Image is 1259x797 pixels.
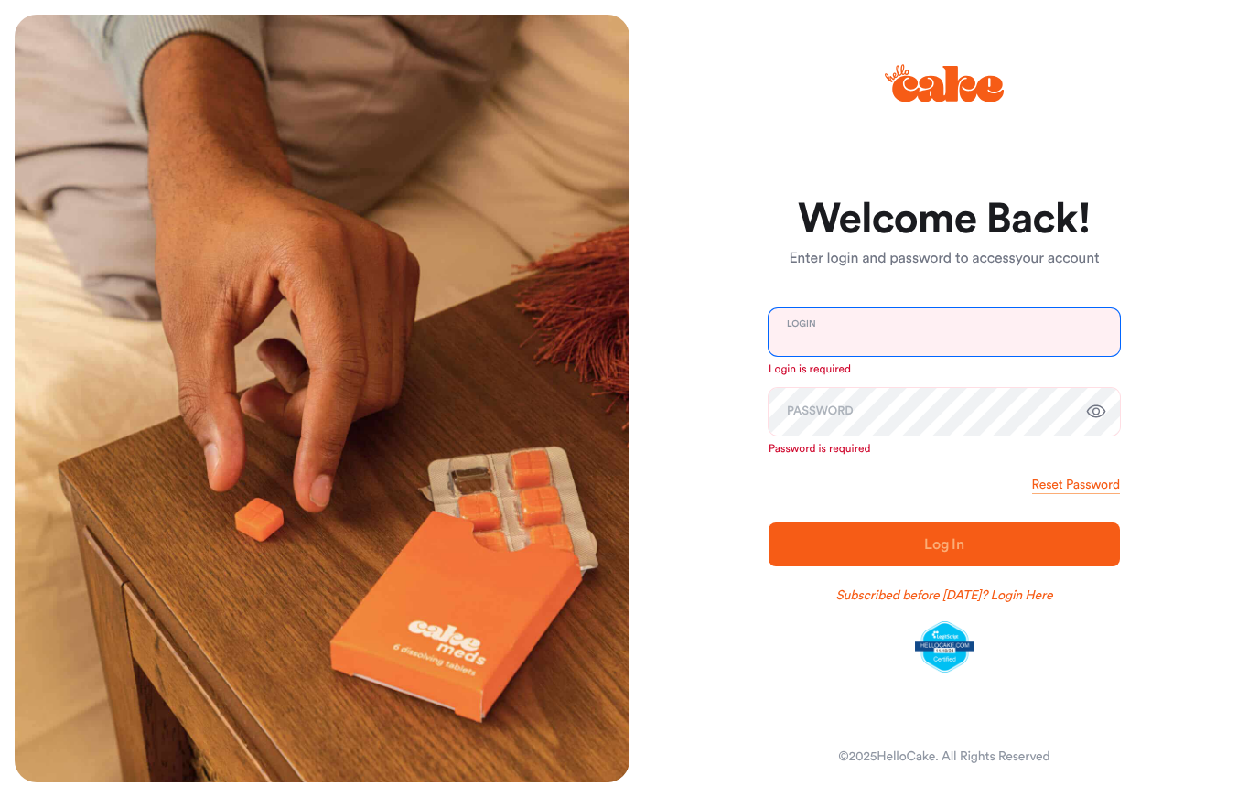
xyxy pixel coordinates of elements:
[1032,476,1120,494] a: Reset Password
[769,442,1120,457] p: Password is required
[915,621,974,673] img: legit-script-certified.png
[838,748,1049,766] div: © 2025 HelloCake. All Rights Reserved
[769,248,1120,270] p: Enter login and password to access your account
[769,198,1120,242] h1: Welcome Back!
[769,522,1120,566] button: Log In
[836,587,1053,605] a: Subscribed before [DATE]? Login Here
[769,362,1120,377] p: Login is required
[924,537,964,552] span: Log In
